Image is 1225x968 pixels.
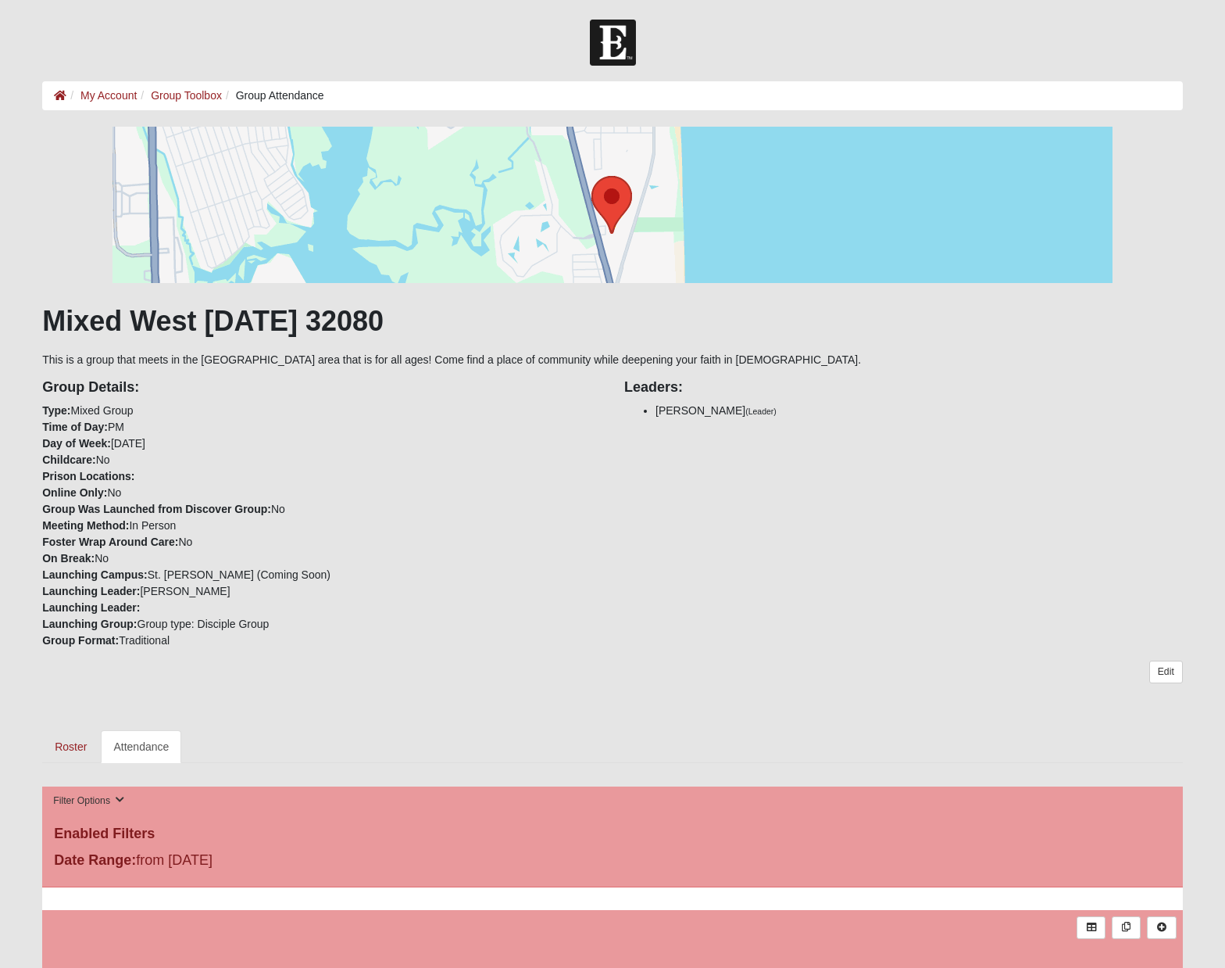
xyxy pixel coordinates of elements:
strong: Launching Group: [42,618,137,630]
h1: Mixed West [DATE] 32080 [42,304,1183,338]
li: [PERSON_NAME] [655,403,1183,419]
h4: Enabled Filters [54,826,1171,843]
strong: Group Format: [42,634,119,647]
label: Date Range: [54,850,136,871]
strong: On Break: [42,552,95,565]
strong: Online Only: [42,486,107,499]
li: Group Attendance [222,88,324,104]
strong: Time of Day: [42,421,108,433]
div: This is a group that meets in the [GEOGRAPHIC_DATA] area that is for all ages! Come find a place ... [42,127,1183,763]
strong: Launching Leader: [42,601,140,614]
a: Roster [42,730,99,763]
a: Edit [1149,661,1183,683]
a: My Account [80,89,137,102]
strong: Prison Locations: [42,470,134,482]
strong: Launching Campus: [42,568,148,581]
h4: Leaders: [624,379,1183,396]
h4: Group Details: [42,379,601,396]
strong: Type: [42,404,70,417]
strong: Day of Week: [42,437,111,450]
strong: Launching Leader: [42,585,140,597]
a: Alt+N [1147,916,1176,939]
button: Filter Options [48,793,129,809]
strong: Group Was Launched from Discover Group: [42,503,271,515]
div: Mixed Group PM [DATE] No No No In Person No No St. [PERSON_NAME] (Coming Soon) [PERSON_NAME] Grou... [30,368,612,649]
img: Church of Eleven22 Logo [590,20,636,66]
strong: Meeting Method: [42,519,129,532]
strong: Childcare: [42,454,95,466]
a: Merge Records into Merge Template [1112,916,1141,939]
a: Group Toolbox [151,89,222,102]
a: Export to Excel [1077,916,1105,939]
small: (Leader) [745,407,777,416]
strong: Foster Wrap Around Care: [42,536,178,548]
div: from [DATE] [42,850,423,875]
a: Attendance [101,730,181,763]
